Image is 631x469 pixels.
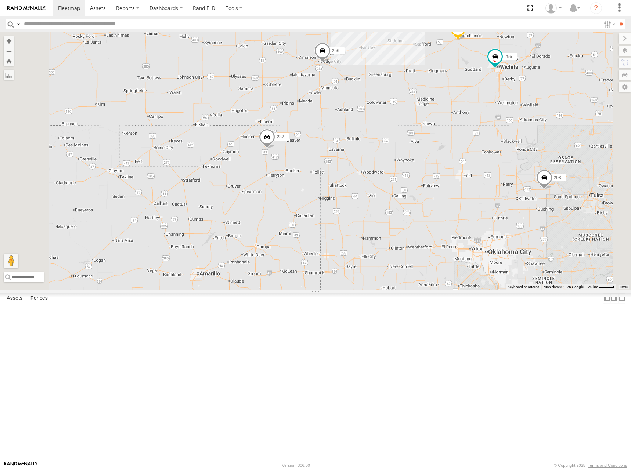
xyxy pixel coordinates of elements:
label: Assets [3,294,26,304]
label: Fences [27,294,51,304]
label: Search Query [15,19,21,29]
span: 20 km [588,285,598,289]
button: Zoom in [4,36,14,46]
img: rand-logo.svg [7,6,46,11]
span: 298 [554,175,561,180]
a: Terms and Conditions [588,463,627,468]
label: Dock Summary Table to the Left [603,293,610,304]
label: Search Filter Options [601,19,617,29]
div: © Copyright 2025 - [554,463,627,468]
span: 232 [277,134,284,139]
div: Version: 306.00 [282,463,310,468]
span: 296 [505,54,512,59]
button: Map Scale: 20 km per 39 pixels [586,284,616,290]
label: Map Settings [619,82,631,92]
i: ? [590,2,602,14]
a: Visit our Website [4,462,38,469]
label: Measure [4,70,14,80]
button: Zoom Home [4,56,14,66]
span: Map data ©2025 Google [544,285,584,289]
button: Keyboard shortcuts [508,284,539,290]
label: Hide Summary Table [618,293,625,304]
button: Drag Pegman onto the map to open Street View [4,254,18,268]
div: Shane Miller [543,3,564,14]
span: 256 [332,48,339,53]
button: Zoom out [4,46,14,56]
label: Dock Summary Table to the Right [610,293,618,304]
a: Terms (opens in new tab) [620,285,628,288]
